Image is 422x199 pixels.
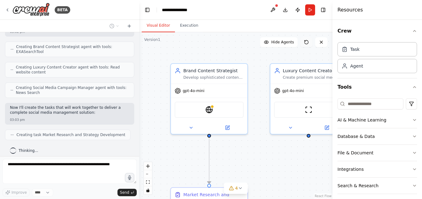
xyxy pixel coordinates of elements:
button: Visual Editor [142,19,175,32]
div: File & Document [337,150,374,156]
button: AI & Machine Learning [337,112,417,128]
button: Open in side panel [309,124,344,131]
span: Creating Luxury Content Creator agent with tools: Read website content [16,65,129,75]
span: Improve [11,190,27,195]
div: Integrations [337,166,364,172]
div: Database & Data [337,133,375,139]
nav: breadcrumb [162,7,193,13]
button: Database & Data [337,128,417,144]
div: React Flow controls [144,162,152,194]
g: Edge from 4069f178-70d8-467e-870e-87219f10b774 to 044e065e-1781-448e-a1c1-c62d2b248553 [206,138,212,184]
button: Crew [337,22,417,40]
button: zoom in [144,162,152,170]
button: Tools [337,78,417,96]
span: Creating Social Media Campaign Manager agent with tools: News Search [16,85,129,95]
button: Execution [175,19,203,32]
div: Brand Content StrategistDevelop sophisticated content strategies that align with {brand_name}'s l... [170,63,248,135]
button: toggle interactivity [144,186,152,194]
span: Hide Agents [271,40,294,45]
div: BETA [55,6,70,14]
span: gpt-4o-mini [282,88,304,93]
img: EXASearchTool [205,106,213,113]
div: Version 1 [144,37,160,42]
button: zoom out [144,170,152,178]
button: Open in side panel [210,124,245,131]
a: React Flow attribution [315,194,332,198]
span: Creating Brand Content Strategist agent with tools: EXASearchTool [16,44,129,54]
span: Creating task Market Research and Strategy Development [16,132,125,137]
button: File & Document [337,145,417,161]
div: Develop sophisticated content strategies that align with {brand_name}'s luxury positioning, analy... [183,75,244,80]
span: Send [120,190,129,195]
div: Luxury Content Creator [283,68,343,74]
div: Agent [350,63,363,69]
button: Hide right sidebar [319,6,328,14]
button: Improve [2,188,30,197]
span: Thinking... [19,148,38,153]
button: Hide Agents [260,37,298,47]
div: Brand Content Strategist [183,68,244,74]
button: Integrations [337,161,417,177]
button: fit view [144,178,152,186]
button: Switch to previous chat [107,22,122,30]
button: Send [117,189,137,196]
span: gpt-4o-mini [183,88,204,93]
div: Luxury Content CreatorCreate premium social media content that showcases {brand_name}'s {jewelry_... [270,63,347,135]
img: Logo [12,3,50,17]
p: Now I'll create the tasks that will work together to deliver a complete social media management s... [10,105,129,115]
button: 4 [224,183,248,194]
div: Task [350,46,360,52]
div: Create premium social media content that showcases {brand_name}'s {jewelry_type} through compelli... [283,75,343,80]
span: 4 [235,185,238,191]
div: Crew [337,40,417,78]
button: Hide left sidebar [143,6,152,14]
button: Click to speak your automation idea [125,173,134,182]
div: 03:03 pm [10,117,129,122]
img: ScrapeWebsiteTool [305,106,312,113]
button: Search & Research [337,178,417,194]
div: AI & Machine Learning [337,117,386,123]
h4: Resources [337,6,363,14]
div: Search & Research [337,183,378,189]
button: Start a new chat [124,22,134,30]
